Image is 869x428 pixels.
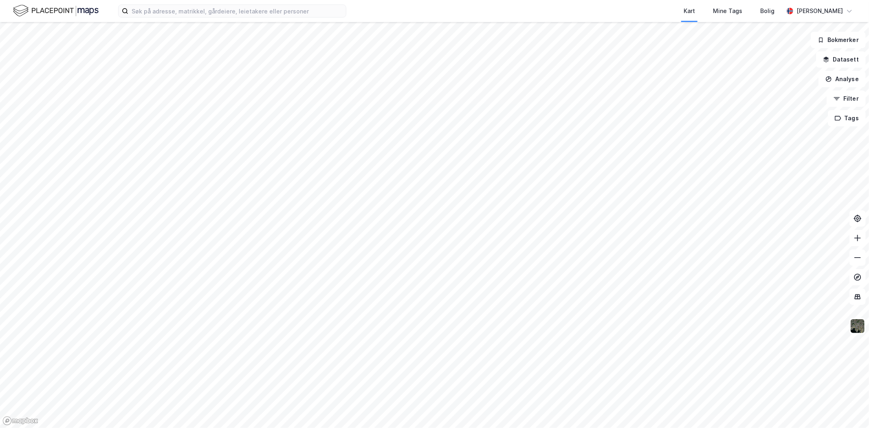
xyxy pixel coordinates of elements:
[828,389,869,428] iframe: Chat Widget
[850,318,865,334] img: 9k=
[811,32,866,48] button: Bokmerker
[128,5,346,17] input: Søk på adresse, matrikkel, gårdeiere, leietakere eller personer
[828,110,866,126] button: Tags
[816,51,866,68] button: Datasett
[818,71,866,87] button: Analyse
[684,6,695,16] div: Kart
[760,6,774,16] div: Bolig
[713,6,742,16] div: Mine Tags
[796,6,843,16] div: [PERSON_NAME]
[828,389,869,428] div: Kontrollprogram for chat
[2,416,38,426] a: Mapbox homepage
[827,90,866,107] button: Filter
[13,4,99,18] img: logo.f888ab2527a4732fd821a326f86c7f29.svg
